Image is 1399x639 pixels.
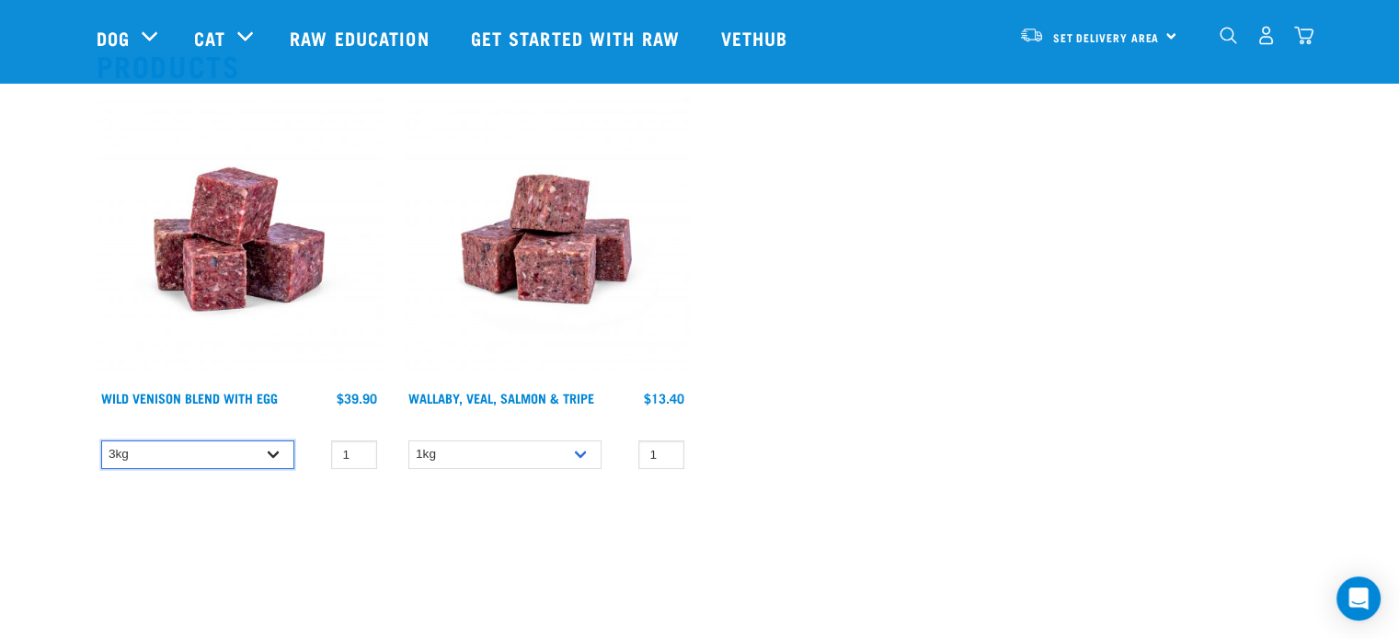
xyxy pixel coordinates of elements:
[404,97,689,382] img: Wallaby Veal Salmon Tripe 1642
[1019,27,1044,43] img: van-moving.png
[1220,27,1237,44] img: home-icon-1@2x.png
[337,391,377,405] div: $39.90
[453,1,703,74] a: Get started with Raw
[97,97,382,382] img: Venison Egg 1616
[703,1,811,74] a: Vethub
[97,24,130,51] a: Dog
[638,440,684,469] input: 1
[1256,26,1276,45] img: user.png
[331,440,377,469] input: 1
[1294,26,1313,45] img: home-icon@2x.png
[194,24,225,51] a: Cat
[271,1,452,74] a: Raw Education
[644,391,684,405] div: $13.40
[408,394,594,401] a: Wallaby, Veal, Salmon & Tripe
[101,394,278,401] a: Wild Venison Blend with Egg
[1053,34,1160,40] span: Set Delivery Area
[1336,576,1381,621] div: Open Intercom Messenger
